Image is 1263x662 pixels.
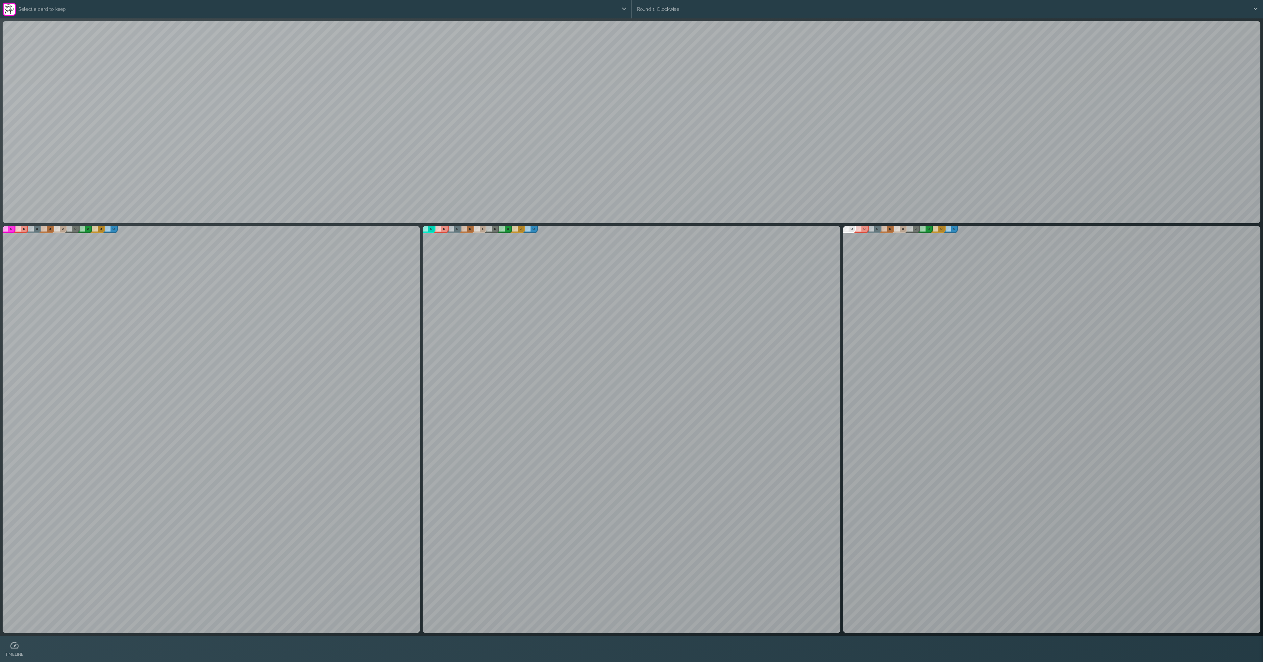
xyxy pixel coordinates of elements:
[902,226,904,232] p: 0
[469,226,471,232] p: 0
[5,651,23,657] p: TIMELINE
[507,226,509,232] p: 0
[928,226,930,232] p: 0
[520,226,522,232] p: 2
[953,226,955,232] p: 1
[100,226,102,232] p: 0
[940,226,943,232] p: 0
[112,226,115,232] p: 0
[494,226,496,232] p: 0
[49,226,51,232] p: 0
[4,4,15,15] img: 90486fc592dae9645688f126410224d3.png
[915,226,917,232] p: 2
[456,226,458,232] p: 0
[876,226,879,232] p: 0
[532,226,535,232] p: 0
[889,226,891,232] p: 0
[62,226,64,232] p: 2
[851,226,853,232] p: 0
[430,226,433,232] p: 0
[443,226,445,232] p: 0
[10,226,12,232] p: 0
[16,3,621,16] p: Select a card to keep
[482,226,483,232] p: 1
[863,226,866,232] p: 0
[87,226,89,232] p: 2
[74,226,77,232] p: 0
[36,226,38,232] p: 0
[23,226,25,232] p: 0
